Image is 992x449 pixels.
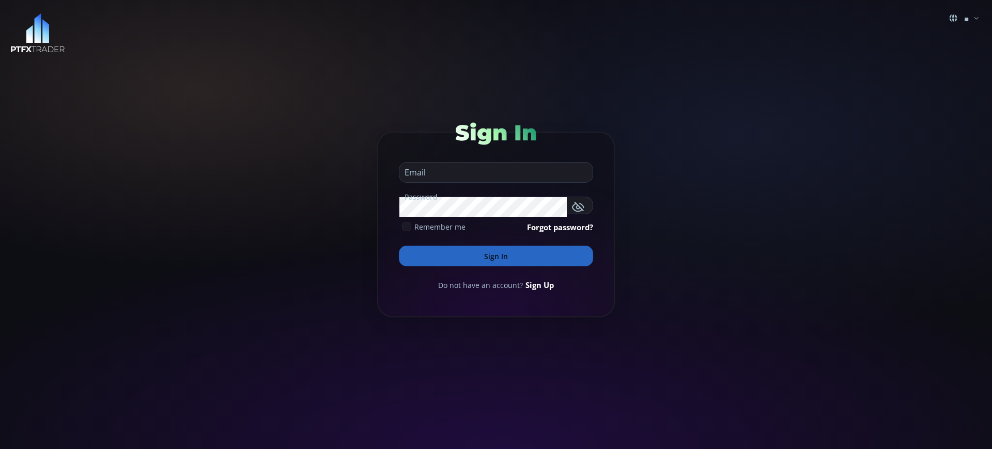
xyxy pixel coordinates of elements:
button: Sign In [399,246,593,266]
img: LOGO [10,13,65,53]
a: Sign Up [525,279,554,291]
div: Do not have an account? [399,279,593,291]
span: Sign In [455,119,537,146]
span: Remember me [414,221,466,232]
a: Forgot password? [527,221,593,233]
